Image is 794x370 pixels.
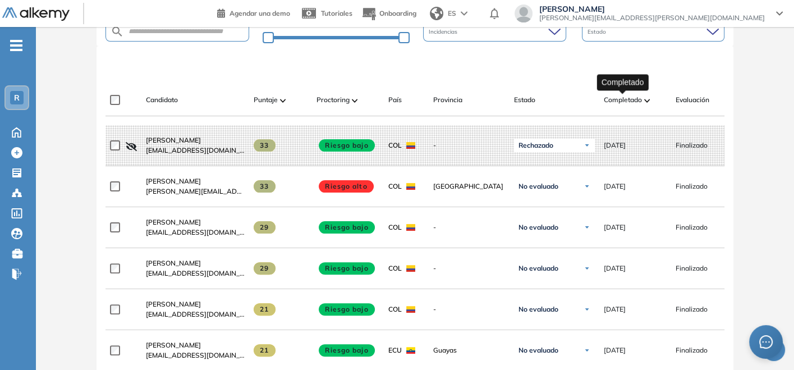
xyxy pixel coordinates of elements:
[604,304,626,314] span: [DATE]
[584,224,590,231] img: Ícono de flecha
[146,145,245,156] span: [EMAIL_ADDRESS][DOMAIN_NAME]
[433,263,505,273] span: -
[433,304,505,314] span: -
[361,2,416,26] button: Onboarding
[518,346,558,355] span: No evaluado
[319,262,375,275] span: Riesgo bajo
[319,344,375,357] span: Riesgo bajo
[230,9,290,17] span: Agendar una demo
[14,93,20,102] span: R
[584,183,590,190] img: Ícono de flecha
[379,9,416,17] span: Onboarding
[388,263,402,273] span: COL
[254,95,278,105] span: Puntaje
[146,341,201,349] span: [PERSON_NAME]
[430,7,443,20] img: world
[352,99,357,102] img: [missing "en.ARROW_ALT" translation]
[254,344,276,357] span: 21
[676,222,708,232] span: Finalizado
[146,217,245,227] a: [PERSON_NAME]
[584,347,590,354] img: Ícono de flecha
[582,22,724,42] div: Estado
[10,44,22,47] i: -
[759,335,773,349] span: message
[388,140,402,150] span: COL
[146,340,245,350] a: [PERSON_NAME]
[514,95,535,105] span: Estado
[316,95,350,105] span: Proctoring
[676,181,708,191] span: Finalizado
[280,99,286,102] img: [missing "en.ARROW_ALT" translation]
[146,218,201,226] span: [PERSON_NAME]
[644,99,650,102] img: [missing "en.ARROW_ALT" translation]
[146,227,245,237] span: [EMAIL_ADDRESS][DOMAIN_NAME]
[406,183,415,190] img: COL
[254,262,276,275] span: 29
[676,263,708,273] span: Finalizado
[146,135,245,145] a: [PERSON_NAME]
[146,309,245,319] span: [EMAIL_ADDRESS][DOMAIN_NAME]
[254,180,276,193] span: 33
[406,306,415,313] img: COL
[388,181,402,191] span: COL
[406,347,415,354] img: ECU
[319,139,375,152] span: Riesgo bajo
[217,6,290,19] a: Agendar una demo
[584,306,590,313] img: Ícono de flecha
[433,222,505,232] span: -
[429,28,460,36] span: Incidencias
[146,177,201,185] span: [PERSON_NAME]
[518,223,558,232] span: No evaluado
[388,304,402,314] span: COL
[2,7,70,21] img: Logo
[518,141,553,150] span: Rechazado
[539,13,765,22] span: [PERSON_NAME][EMAIL_ADDRESS][PERSON_NAME][DOMAIN_NAME]
[604,263,626,273] span: [DATE]
[146,350,245,360] span: [EMAIL_ADDRESS][DOMAIN_NAME]
[319,221,375,234] span: Riesgo bajo
[433,345,505,355] span: Guayas
[146,95,178,105] span: Candidato
[588,28,608,36] span: Estado
[539,4,765,13] span: [PERSON_NAME]
[388,95,402,105] span: País
[604,345,626,355] span: [DATE]
[321,9,352,17] span: Tutoriales
[319,180,374,193] span: Riesgo alto
[146,186,245,197] span: [PERSON_NAME][EMAIL_ADDRESS][PERSON_NAME][DOMAIN_NAME]
[146,136,201,144] span: [PERSON_NAME]
[584,265,590,272] img: Ícono de flecha
[676,95,709,105] span: Evaluación
[676,140,708,150] span: Finalizado
[146,268,245,278] span: [EMAIL_ADDRESS][DOMAIN_NAME]
[423,22,566,42] div: Incidencias
[319,303,375,316] span: Riesgo bajo
[604,181,626,191] span: [DATE]
[604,140,626,150] span: [DATE]
[676,345,708,355] span: Finalizado
[676,304,708,314] span: Finalizado
[448,8,456,19] span: ES
[388,222,402,232] span: COL
[518,264,558,273] span: No evaluado
[388,345,402,355] span: ECU
[254,303,276,316] span: 21
[604,222,626,232] span: [DATE]
[518,182,558,191] span: No evaluado
[254,221,276,234] span: 29
[433,95,462,105] span: Provincia
[146,300,201,308] span: [PERSON_NAME]
[146,299,245,309] a: [PERSON_NAME]
[254,139,276,152] span: 33
[597,74,649,90] div: Completado
[406,142,415,149] img: COL
[406,224,415,231] img: COL
[146,176,245,186] a: [PERSON_NAME]
[433,140,505,150] span: -
[518,305,558,314] span: No evaluado
[584,142,590,149] img: Ícono de flecha
[604,95,642,105] span: Completado
[111,25,124,39] img: SEARCH_ALT
[146,258,245,268] a: [PERSON_NAME]
[146,259,201,267] span: [PERSON_NAME]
